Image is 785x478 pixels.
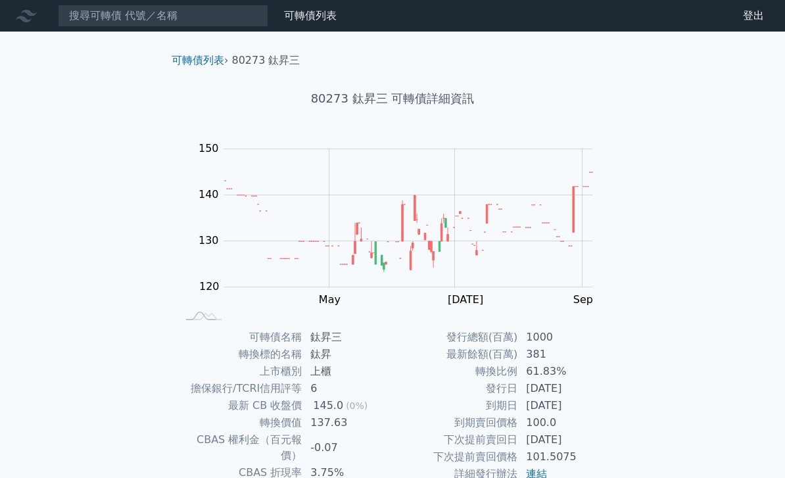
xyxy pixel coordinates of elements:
[302,363,393,380] td: 上櫃
[177,397,302,414] td: 最新 CB 收盤價
[302,346,393,363] td: 鈦昇
[302,431,393,464] td: -0.07
[302,380,393,397] td: 6
[518,397,608,414] td: [DATE]
[319,293,341,306] tspan: May
[161,89,624,108] h1: 80273 鈦昇三 可轉債詳細資訊
[518,380,608,397] td: [DATE]
[393,346,518,363] td: 最新餘額(百萬)
[199,280,220,293] tspan: 120
[199,188,219,201] tspan: 140
[393,414,518,431] td: 到期賣回價格
[302,329,393,346] td: 鈦昇三
[393,431,518,448] td: 下次提前賣回日
[393,397,518,414] td: 到期日
[192,142,613,306] g: Chart
[199,142,219,155] tspan: 150
[302,414,393,431] td: 137.63
[518,363,608,380] td: 61.83%
[573,293,593,306] tspan: Sep
[393,448,518,466] td: 下次提前賣回價格
[232,53,300,68] li: 80273 鈦昇三
[177,414,302,431] td: 轉換價值
[177,363,302,380] td: 上市櫃別
[393,363,518,380] td: 轉換比例
[393,380,518,397] td: 發行日
[177,431,302,464] td: CBAS 權利金（百元報價）
[284,9,337,22] a: 可轉債列表
[310,398,346,414] div: 145.0
[172,53,228,68] li: ›
[172,54,224,66] a: 可轉債列表
[177,346,302,363] td: 轉換標的名稱
[58,5,268,27] input: 搜尋可轉債 代號／名稱
[518,346,608,363] td: 381
[518,414,608,431] td: 100.0
[393,329,518,346] td: 發行總額(百萬)
[177,329,302,346] td: 可轉債名稱
[199,234,219,247] tspan: 130
[732,5,774,26] a: 登出
[518,329,608,346] td: 1000
[177,380,302,397] td: 擔保銀行/TCRI信用評等
[518,448,608,466] td: 101.5075
[346,400,368,411] span: (0%)
[518,431,608,448] td: [DATE]
[448,293,483,306] tspan: [DATE]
